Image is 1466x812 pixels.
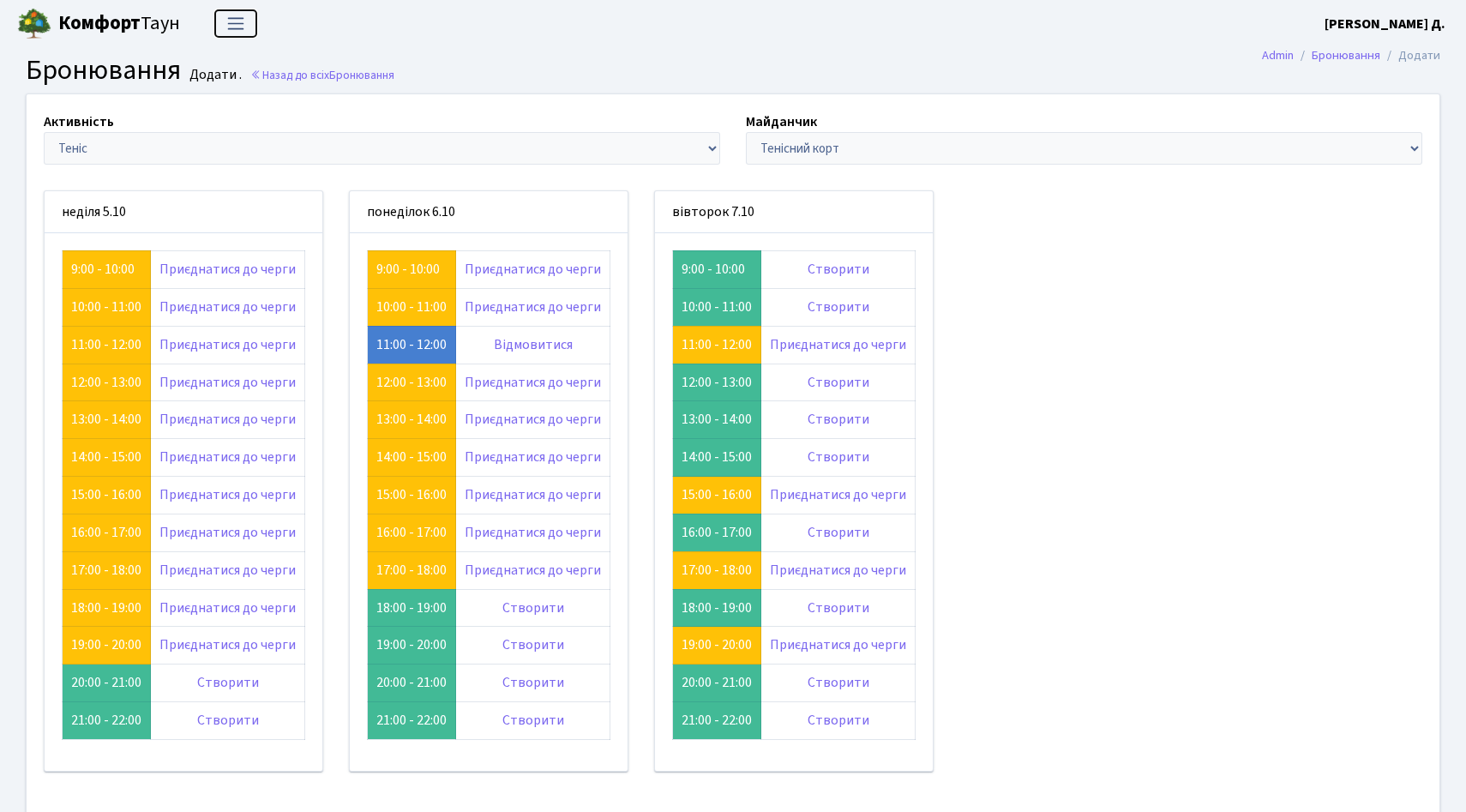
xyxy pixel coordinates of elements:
a: Приєднатися до черги [770,335,906,354]
a: Створити [197,711,259,730]
a: Приєднатися до черги [465,373,601,392]
a: Приєднатися до черги [159,373,296,392]
a: Створити [502,598,564,617]
td: 13:00 - 14:00 [673,401,761,439]
a: Відмовитися [494,335,573,354]
button: Переключити навігацію [214,9,257,38]
a: 11:00 - 12:00 [71,335,141,354]
div: понеділок 6.10 [350,191,628,233]
a: 14:00 - 15:00 [71,448,141,466]
b: Комфорт [58,9,141,37]
td: 21:00 - 22:00 [63,702,151,740]
a: 12:00 - 13:00 [71,373,141,392]
a: Створити [808,373,869,392]
a: 17:00 - 18:00 [682,561,752,580]
td: 18:00 - 19:00 [673,589,761,627]
label: Майданчик [746,111,817,132]
a: Приєднатися до черги [770,485,906,504]
a: 16:00 - 17:00 [376,523,447,542]
a: Приєднатися до черги [465,448,601,466]
a: Створити [502,711,564,730]
a: Створити [808,598,869,617]
a: Створити [808,260,869,279]
a: Приєднатися до черги [159,448,296,466]
a: 14:00 - 15:00 [376,448,447,466]
a: Приєднатися до черги [465,260,601,279]
td: 19:00 - 20:00 [368,627,456,665]
td: 21:00 - 22:00 [673,702,761,740]
td: 20:00 - 21:00 [368,665,456,702]
nav: breadcrumb [1236,38,1466,74]
td: 10:00 - 11:00 [673,288,761,326]
a: 15:00 - 16:00 [682,485,752,504]
a: Приєднатися до черги [159,635,296,654]
a: Приєднатися до черги [770,561,906,580]
li: Додати [1380,46,1440,65]
a: [PERSON_NAME] Д. [1325,14,1445,34]
a: 13:00 - 14:00 [71,410,141,429]
b: [PERSON_NAME] Д. [1325,15,1445,33]
a: Створити [502,673,564,692]
a: Приєднатися до черги [159,561,296,580]
a: 9:00 - 10:00 [71,260,135,279]
a: Приєднатися до черги [159,260,296,279]
a: 17:00 - 18:00 [376,561,447,580]
a: 16:00 - 17:00 [71,523,141,542]
a: Приєднатися до черги [465,485,601,504]
a: 15:00 - 16:00 [376,485,447,504]
td: 21:00 - 22:00 [368,702,456,740]
img: logo.png [17,7,51,41]
td: 12:00 - 13:00 [673,364,761,401]
a: 11:00 - 12:00 [682,335,752,354]
a: 13:00 - 14:00 [376,410,447,429]
a: 19:00 - 20:00 [71,635,141,654]
td: 20:00 - 21:00 [673,665,761,702]
a: Створити [808,711,869,730]
a: Створити [502,635,564,654]
a: Створити [808,523,869,542]
span: Бронювання [26,51,181,90]
label: Активність [44,111,114,132]
a: Приєднатися до черги [465,561,601,580]
a: Створити [808,410,869,429]
td: 16:00 - 17:00 [673,514,761,551]
a: Приєднатися до черги [770,635,906,654]
a: Приєднатися до черги [159,485,296,504]
a: 15:00 - 16:00 [71,485,141,504]
a: Створити [197,673,259,692]
small: Додати . [186,67,242,83]
a: 10:00 - 11:00 [376,298,447,316]
span: Бронювання [329,67,394,83]
a: 19:00 - 20:00 [682,635,752,654]
a: Приєднатися до черги [159,335,296,354]
a: Створити [808,298,869,316]
td: 20:00 - 21:00 [63,665,151,702]
a: Приєднатися до черги [465,298,601,316]
a: 11:00 - 12:00 [376,335,447,354]
div: неділя 5.10 [45,191,322,233]
a: Приєднатися до черги [465,410,601,429]
a: 9:00 - 10:00 [376,260,440,279]
a: Бронювання [1312,46,1380,64]
a: Створити [808,673,869,692]
a: Створити [808,448,869,466]
a: 17:00 - 18:00 [71,561,141,580]
span: Таун [58,9,180,39]
a: 18:00 - 19:00 [71,598,141,617]
td: 9:00 - 10:00 [673,250,761,288]
a: Приєднатися до черги [159,298,296,316]
td: 18:00 - 19:00 [368,589,456,627]
a: Приєднатися до черги [159,410,296,429]
td: 14:00 - 15:00 [673,439,761,477]
a: Назад до всіхБронювання [250,67,394,83]
a: Приєднатися до черги [465,523,601,542]
a: 10:00 - 11:00 [71,298,141,316]
a: Admin [1262,46,1294,64]
div: вівторок 7.10 [655,191,933,233]
a: Приєднатися до черги [159,523,296,542]
a: 12:00 - 13:00 [376,373,447,392]
a: Приєднатися до черги [159,598,296,617]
